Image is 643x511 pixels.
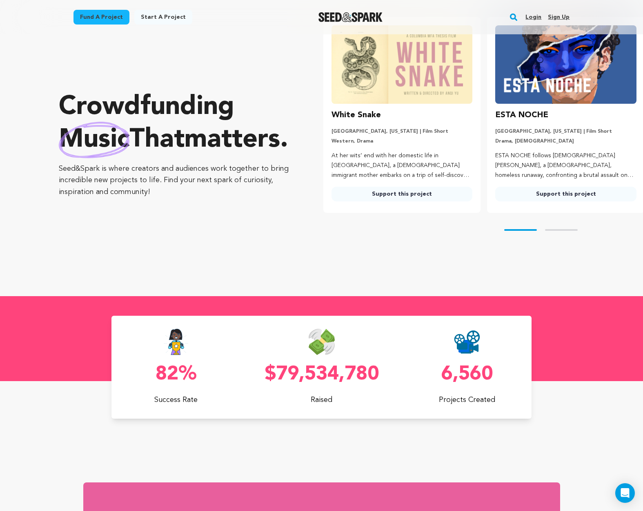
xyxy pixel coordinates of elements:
[495,151,636,180] p: ESTA NOCHE follows [DEMOGRAPHIC_DATA] [PERSON_NAME], a [DEMOGRAPHIC_DATA], homeless runaway, conf...
[332,138,473,145] p: Western, Drama
[454,329,480,355] img: Seed&Spark Projects Created Icon
[615,483,635,503] div: Open Intercom Messenger
[495,25,636,104] img: ESTA NOCHE image
[309,329,335,355] img: Seed&Spark Money Raised Icon
[59,163,291,198] p: Seed&Spark is where creators and audiences work together to bring incredible new projects to life...
[495,109,548,122] h3: ESTA NOCHE
[332,128,473,135] p: [GEOGRAPHIC_DATA], [US_STATE] | Film Short
[59,122,129,158] img: hand sketched image
[495,138,636,145] p: Drama, [DEMOGRAPHIC_DATA]
[134,10,192,25] a: Start a project
[403,365,532,384] p: 6,560
[318,12,383,22] a: Seed&Spark Homepage
[73,10,129,25] a: Fund a project
[111,394,240,406] p: Success Rate
[495,187,636,201] a: Support this project
[403,394,532,406] p: Projects Created
[163,329,189,355] img: Seed&Spark Success Rate Icon
[332,151,473,180] p: At her wits’ end with her domestic life in [GEOGRAPHIC_DATA], a [DEMOGRAPHIC_DATA] immigrant moth...
[548,11,570,24] a: Sign up
[495,128,636,135] p: [GEOGRAPHIC_DATA], [US_STATE] | Film Short
[59,91,291,156] p: Crowdfunding that .
[257,365,386,384] p: $79,534,780
[318,12,383,22] img: Seed&Spark Logo Dark Mode
[332,187,473,201] a: Support this project
[185,127,280,153] span: matters
[525,11,541,24] a: Login
[111,365,240,384] p: 82%
[332,25,473,104] img: White Snake image
[257,394,386,406] p: Raised
[332,109,381,122] h3: White Snake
